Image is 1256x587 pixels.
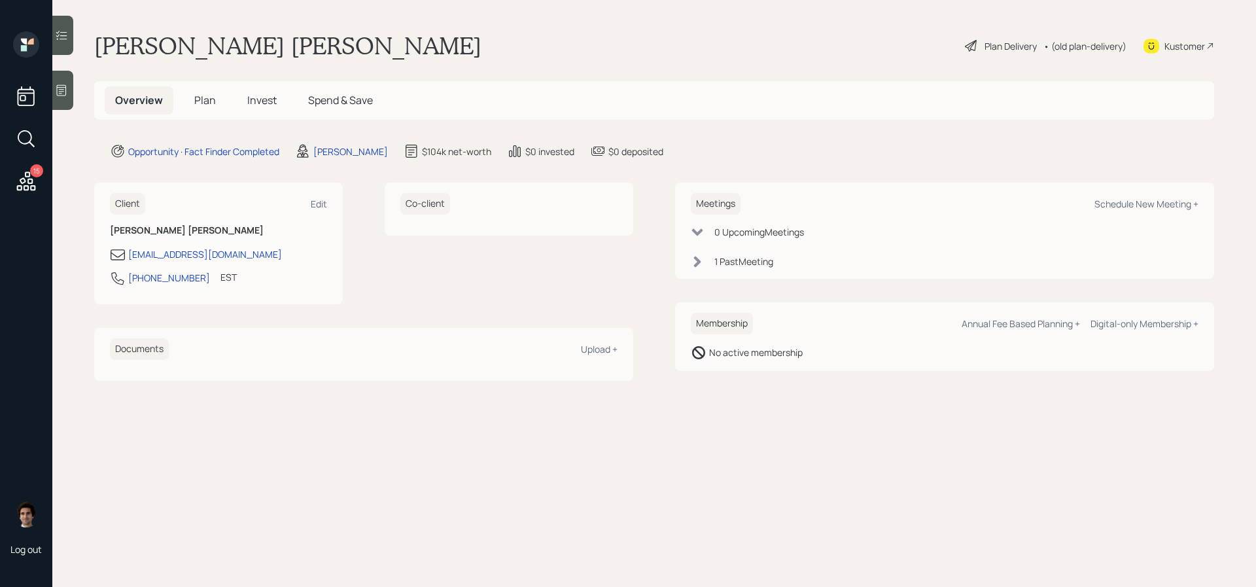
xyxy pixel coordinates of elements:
div: Edit [311,198,327,210]
h1: [PERSON_NAME] [PERSON_NAME] [94,31,481,60]
div: [PHONE_NUMBER] [128,271,210,285]
div: Opportunity · Fact Finder Completed [128,145,279,158]
div: [PERSON_NAME] [313,145,388,158]
img: harrison-schaefer-headshot-2.png [13,501,39,527]
div: Log out [10,543,42,556]
span: Invest [247,93,277,107]
div: 1 Past Meeting [714,255,773,268]
div: 15 [30,164,43,177]
div: Digital-only Membership + [1090,317,1198,330]
div: Plan Delivery [985,39,1037,53]
div: No active membership [709,346,803,359]
div: $0 invested [525,145,574,158]
div: EST [220,270,237,284]
h6: Membership [691,313,753,334]
div: Kustomer [1164,39,1205,53]
h6: Co-client [400,193,450,215]
div: 0 Upcoming Meeting s [714,225,804,239]
div: • (old plan-delivery) [1043,39,1126,53]
div: Annual Fee Based Planning + [962,317,1080,330]
div: $0 deposited [608,145,663,158]
h6: [PERSON_NAME] [PERSON_NAME] [110,225,327,236]
div: Schedule New Meeting + [1094,198,1198,210]
h6: Client [110,193,145,215]
span: Overview [115,93,163,107]
div: $104k net-worth [422,145,491,158]
h6: Documents [110,338,169,360]
div: Upload + [581,343,618,355]
h6: Meetings [691,193,741,215]
span: Plan [194,93,216,107]
div: [EMAIL_ADDRESS][DOMAIN_NAME] [128,247,282,261]
span: Spend & Save [308,93,373,107]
